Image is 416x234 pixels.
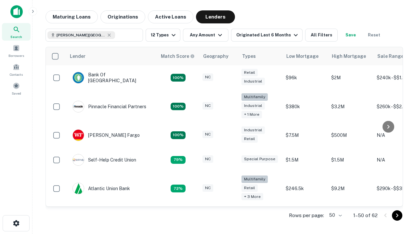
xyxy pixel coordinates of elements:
a: Saved [2,80,31,97]
button: Originated Last 6 Months [231,29,303,42]
div: Geography [203,52,228,60]
img: capitalize-icon.png [10,5,23,18]
div: 50 [327,211,343,220]
span: Contacts [10,72,23,77]
div: Atlantic Union Bank [72,183,130,194]
div: NC [202,155,213,163]
td: $1.5M [282,148,328,172]
div: High Mortgage [332,52,366,60]
td: $380k [282,90,328,123]
div: Matching Properties: 14, hasApolloMatch: undefined [171,74,186,82]
div: NC [202,73,213,81]
div: Matching Properties: 11, hasApolloMatch: undefined [171,156,186,164]
td: $7.5M [282,123,328,148]
div: NC [202,184,213,192]
div: Originated Last 6 Months [236,31,300,39]
span: Borrowers [8,53,24,58]
iframe: Chat Widget [383,182,416,213]
img: picture [73,154,84,165]
td: $3.2M [328,90,373,123]
div: Bank Of [GEOGRAPHIC_DATA] [72,72,150,84]
button: All Filters [305,29,338,42]
div: Lender [70,52,85,60]
div: Low Mortgage [286,52,318,60]
img: picture [73,101,84,112]
span: Saved [12,91,21,96]
div: Matching Properties: 14, hasApolloMatch: undefined [171,131,186,139]
div: Multifamily [241,175,268,183]
button: Maturing Loans [45,10,98,23]
span: [PERSON_NAME][GEOGRAPHIC_DATA], [GEOGRAPHIC_DATA] [57,32,105,38]
button: Reset [364,29,384,42]
span: Search [10,34,22,39]
button: Save your search to get updates of matches that match your search criteria. [340,29,361,42]
h6: Match Score [161,53,193,60]
img: picture [73,72,84,83]
a: Contacts [2,61,31,78]
div: + 1 more [241,111,262,118]
div: NC [202,131,213,138]
button: Go to next page [392,210,402,221]
button: Active Loans [148,10,193,23]
div: Industrial [241,126,265,134]
p: 1–50 of 62 [353,212,378,219]
div: Retail [241,135,258,143]
td: $2M [328,65,373,90]
a: Borrowers [2,42,31,59]
td: $96k [282,65,328,90]
div: Retail [241,69,258,76]
div: Multifamily [241,93,268,101]
div: Industrial [241,102,265,110]
th: Lender [66,47,157,65]
button: Originations [100,10,145,23]
th: Capitalize uses an advanced AI algorithm to match your search with the best lender. The match sco... [157,47,199,65]
button: Any Amount [183,29,228,42]
div: Special Purpose [241,155,278,163]
th: Low Mortgage [282,47,328,65]
th: Geography [199,47,238,65]
a: Search [2,23,31,41]
div: [PERSON_NAME] Fargo [72,129,140,141]
img: picture [73,130,84,141]
div: + 3 more [241,193,263,201]
p: Rows per page: [289,212,324,219]
button: Lenders [196,10,235,23]
div: Pinnacle Financial Partners [72,101,146,112]
div: Industrial [241,78,265,85]
div: Matching Properties: 25, hasApolloMatch: undefined [171,103,186,110]
button: 12 Types [146,29,180,42]
td: $246.5k [282,172,328,205]
th: High Mortgage [328,47,373,65]
div: Self-help Credit Union [72,154,136,166]
td: $9.2M [328,172,373,205]
td: $500M [328,123,373,148]
div: Sale Range [377,52,404,60]
div: Matching Properties: 10, hasApolloMatch: undefined [171,185,186,192]
img: picture [73,183,84,194]
div: Capitalize uses an advanced AI algorithm to match your search with the best lender. The match sco... [161,53,195,60]
td: $1.5M [328,148,373,172]
div: Types [242,52,256,60]
div: NC [202,102,213,110]
th: Types [238,47,282,65]
div: Retail [241,184,258,192]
